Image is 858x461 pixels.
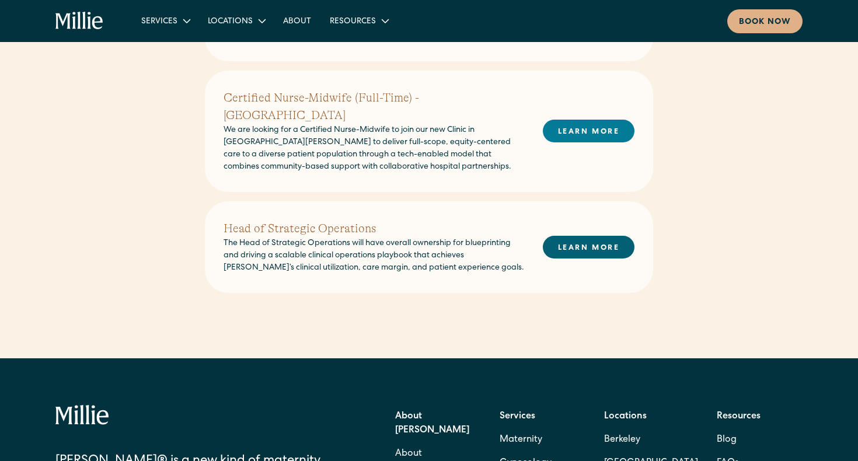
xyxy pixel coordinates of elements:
p: The Head of Strategic Operations will have overall ownership for blueprinting and driving a scala... [224,238,524,274]
h2: Certified Nurse-Midwife (Full-Time) - [GEOGRAPHIC_DATA] [224,89,524,124]
h2: Head of Strategic Operations [224,220,524,238]
a: About [274,11,320,30]
a: Book now [727,9,803,33]
div: Locations [198,11,274,30]
a: Maternity [500,428,542,452]
strong: Services [500,412,535,421]
p: We are looking for a Certified Nurse-Midwife to join our new Clinic in [GEOGRAPHIC_DATA][PERSON_N... [224,124,524,173]
a: LEARN MORE [543,120,634,142]
strong: About [PERSON_NAME] [395,412,469,435]
a: Blog [717,428,737,452]
strong: Locations [604,412,647,421]
a: LEARN MORE [543,236,634,259]
a: home [55,12,104,30]
div: Locations [208,16,253,28]
div: Services [141,16,177,28]
div: Book now [739,16,791,29]
div: Resources [320,11,397,30]
strong: Resources [717,412,761,421]
div: Services [132,11,198,30]
a: Berkeley [604,428,698,452]
div: Resources [330,16,376,28]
